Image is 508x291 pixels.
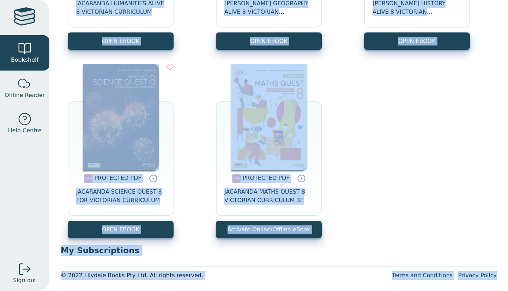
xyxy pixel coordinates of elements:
[216,32,322,50] a: OPEN EBOOK
[8,126,41,135] span: Help Centre
[392,272,453,279] a: Terms and Conditions
[83,64,159,170] img: dbba891a-ba0d-41b4-af58-7d33e745be69.jpg
[224,188,313,205] span: JACARANDA MATHS QUEST 8 VICTORIAN CURRICULUM 3E
[76,188,165,205] span: JACARANDA SCIENCE QUEST 8 FOR VICTORIAN CURRICULUM
[61,245,497,256] p: My Subscriptions
[232,174,241,183] img: pdf.svg
[231,64,307,170] img: 8d785318-ed67-46da-8c3e-fa495969716c.png
[243,175,290,181] span: PROTECTED PDF
[68,32,174,50] a: OPEN EBOOK
[364,32,470,50] a: OPEN EBOOK
[216,221,322,238] button: Activate Online/Offline eBook
[68,221,174,238] a: OPEN EBOOK
[458,272,497,279] a: Privacy Policy
[149,174,157,182] a: Protected PDFs cannot be printed, copied or shared. They can be accessed online through Education...
[11,56,38,64] span: Bookshelf
[297,174,306,182] a: Protected PDFs cannot be printed, copied or shared. They can be accessed online through Education...
[84,174,93,183] img: pdf.svg
[13,276,36,285] span: Sign out
[95,175,141,181] span: PROTECTED PDF
[5,91,45,99] span: Offline Reader
[61,271,386,280] div: © 2022 Lilydale Books Pty Ltd. All rights reserved.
